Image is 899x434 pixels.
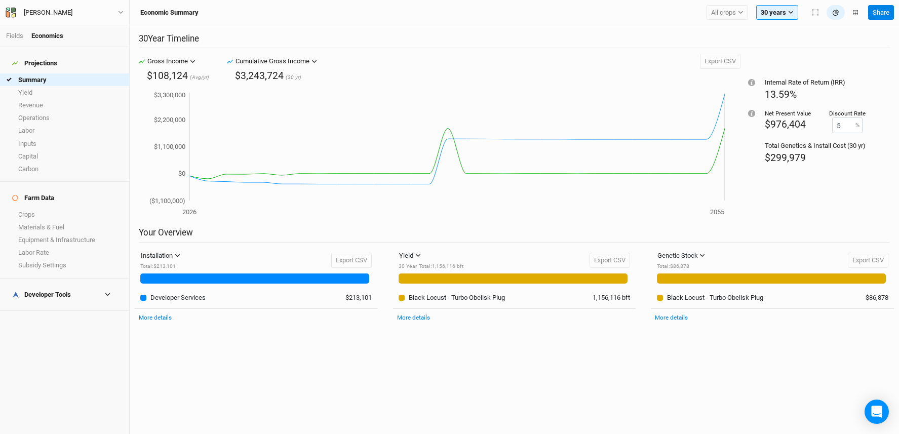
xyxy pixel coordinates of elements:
[829,109,866,117] div: Discount Rate
[149,197,185,205] tspan: ($1,100,000)
[657,263,710,270] div: Total : $86,878
[747,109,756,118] div: Tooltip anchor
[590,253,630,268] button: Export CSV
[182,208,197,216] tspan: 2026
[765,152,806,164] span: $299,979
[657,251,698,261] div: Genetic Stock
[653,248,710,263] button: Genetic Stock
[765,109,811,117] div: Net Present Value
[399,251,413,261] div: Yield
[178,170,185,178] tspan: $0
[331,253,372,268] button: Export CSV
[395,248,425,263] button: Yield
[845,288,894,308] td: $86,878
[139,314,172,321] a: More details
[855,122,859,130] label: %
[136,248,185,263] button: Installation
[765,141,866,150] div: Total Genetics & Install Cost (30 yr)
[765,119,806,130] span: $976,404
[154,116,185,124] tspan: $2,200,000
[397,314,430,321] a: More details
[868,5,894,20] button: Share
[24,8,72,18] div: Bronson Stone
[140,9,199,17] h3: Economic Summary
[5,7,124,18] button: [PERSON_NAME]
[832,117,863,133] input: 0
[747,78,756,87] div: Tooltip anchor
[147,69,188,83] div: $108,124
[12,291,71,299] div: Developer Tools
[12,59,57,67] div: Projections
[24,8,72,18] div: [PERSON_NAME]
[399,263,463,270] div: 30 Year Total : 1,156,116 bft
[286,74,301,82] span: (30 yr)
[848,253,888,268] button: Export CSV
[154,91,185,99] tspan: $3,300,000
[707,5,748,20] button: All crops
[12,194,54,202] div: Farm Data
[236,56,309,66] div: Cumulative Gross Income
[700,54,740,69] button: Export CSV
[710,208,724,216] tspan: 2055
[6,32,23,40] a: Fields
[154,143,185,150] tspan: $1,100,000
[329,288,378,308] td: $213,101
[150,293,206,302] div: Developer Services
[139,227,890,242] h2: Your Overview
[145,54,198,69] button: Gross Income
[31,31,63,41] div: Economics
[409,293,505,302] div: Black Locust - Turbo Obelisk Plug
[587,288,636,308] td: 1,156,116 bft
[147,56,188,66] div: Gross Income
[655,314,688,321] a: More details
[865,400,889,424] div: Open Intercom Messenger
[141,251,173,261] div: Installation
[6,285,123,305] h4: Developer Tools
[233,54,320,69] button: Cumulative Gross Income
[667,293,763,302] div: Black Locust - Turbo Obelisk Plug
[756,5,798,20] button: 30 years
[711,8,736,18] span: All crops
[140,263,185,270] div: Total : $213,101
[235,69,284,83] div: $3,243,724
[765,89,797,100] span: 13.59%
[139,33,890,48] h2: 30 Year Timeline
[765,78,866,87] div: Internal Rate of Return (IRR)
[190,74,209,82] span: (Avg/yr)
